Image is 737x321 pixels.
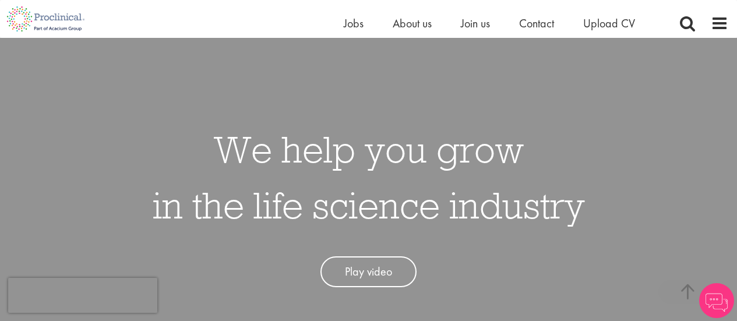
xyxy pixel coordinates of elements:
img: Chatbot [699,283,734,318]
a: About us [393,16,432,31]
a: Contact [519,16,554,31]
a: Upload CV [583,16,635,31]
a: Join us [461,16,490,31]
a: Play video [320,256,417,287]
a: Jobs [344,16,364,31]
h1: We help you grow in the life science industry [153,121,585,233]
